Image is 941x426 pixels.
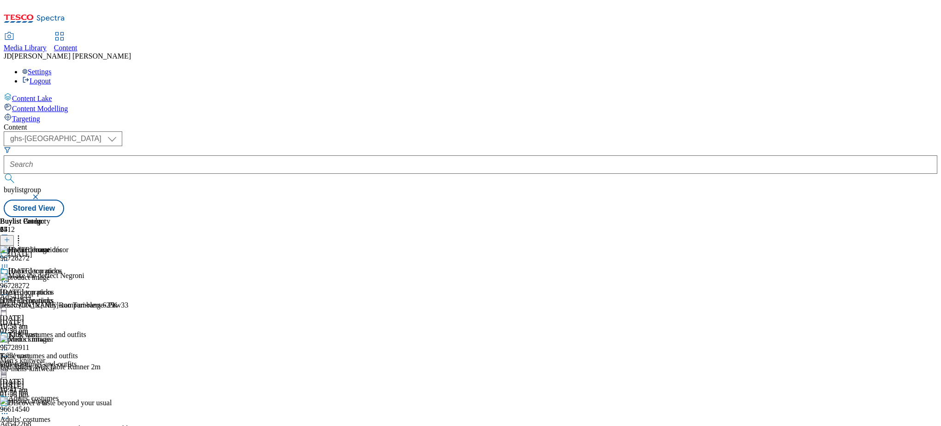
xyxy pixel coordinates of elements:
span: [PERSON_NAME] [PERSON_NAME] [12,52,131,60]
svg: Search Filters [4,146,11,154]
div: Content [4,123,937,131]
span: Media Library [4,44,47,52]
a: Content [54,33,77,52]
input: Search [4,155,937,174]
span: Content Modelling [12,105,68,112]
span: Content [54,44,77,52]
a: Media Library [4,33,47,52]
a: Content Lake [4,93,937,103]
a: Logout [22,77,51,85]
a: Content Modelling [4,103,937,113]
span: Targeting [12,115,40,123]
a: Targeting [4,113,937,123]
span: JD [4,52,12,60]
button: Stored View [4,200,64,217]
span: buylistgroup [4,186,41,194]
a: Settings [22,68,52,76]
span: Content Lake [12,95,52,102]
